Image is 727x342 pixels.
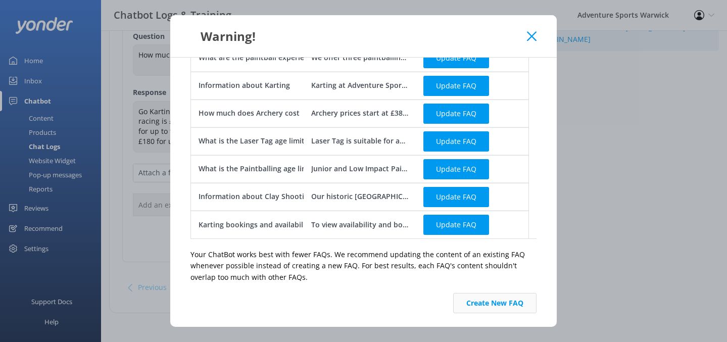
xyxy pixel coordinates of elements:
div: We offer three paintballing options: • Compact Paintball (12+): 2-hour private session with 2,500... [311,52,409,63]
div: Information about Clay Shooting [199,191,313,202]
div: Junior and Low Impact Paintball are suitable for ages [DEMOGRAPHIC_DATA]+. Compact Paintball is f... [311,163,409,174]
p: Your ChatBot works best with fewer FAQs. We recommend updating the content of an existing FAQ whe... [190,249,537,283]
div: To view availability and book Karting, click [URL][DOMAIN_NAME] . Grand Prix, Head to Head, Parti... [311,219,409,230]
div: row [190,211,529,238]
button: Close [527,31,537,41]
div: Information about Karting [199,80,290,91]
button: Update FAQ [423,103,489,123]
div: What is the Laser Tag age limit and restrictions [199,135,362,146]
button: Update FAQ [423,47,489,68]
button: Create New FAQ [453,293,537,313]
div: Archery prices start at £38 per person for both adults (16+) and juniors (10–15). For current pri... [311,108,409,119]
div: row [190,183,529,211]
button: Update FAQ [423,131,489,151]
button: Update FAQ [423,186,489,207]
div: Warning! [190,28,527,44]
div: row [190,100,529,127]
div: row [190,72,529,100]
div: Karting bookings and availability [199,219,312,230]
div: Karting at Adventure Sports is a high-speed racing experience on our outdoor tarmac track, open a... [311,80,409,91]
div: row [190,127,529,155]
button: Update FAQ [423,75,489,95]
div: row [190,155,529,183]
div: Laser Tag is suitable for anyone aged [DEMOGRAPHIC_DATA] and over. Players aged [DEMOGRAPHIC_DATA... [311,135,409,146]
button: Update FAQ [423,215,489,235]
div: What are the paintball experience options [199,52,345,63]
div: row [190,44,529,72]
button: Update FAQ [423,159,489,179]
div: Our historic [GEOGRAPHIC_DATA] is the largest clay shooting venue in the [GEOGRAPHIC_DATA], welco... [311,191,409,202]
div: How much does Archery cost [199,108,300,119]
div: What is the Paintballing age limit and restrictions [199,163,370,174]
